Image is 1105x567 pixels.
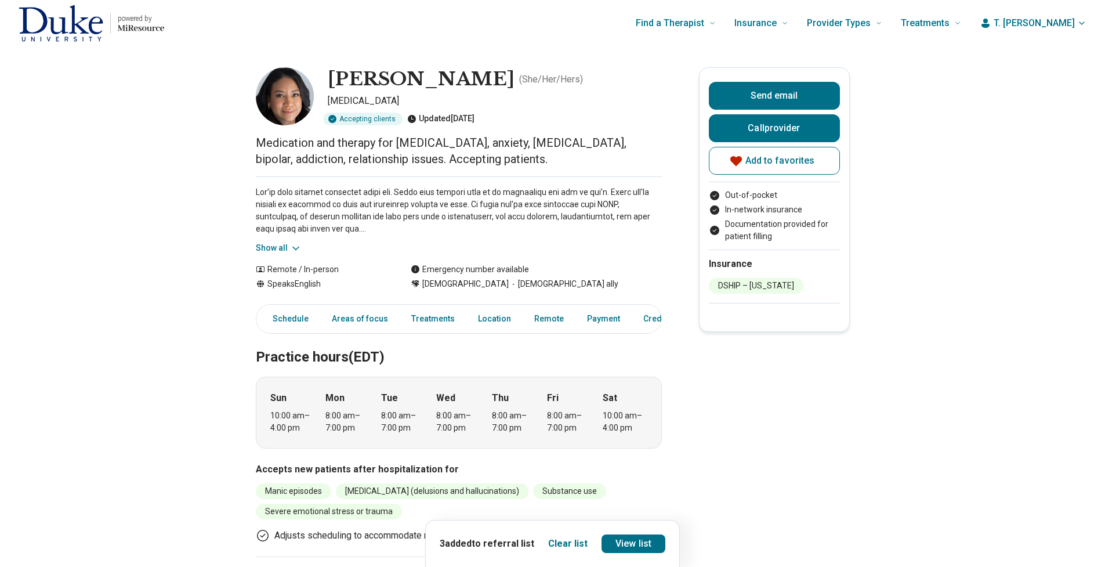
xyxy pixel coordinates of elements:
[323,113,403,125] div: Accepting clients
[527,307,571,331] a: Remote
[533,483,606,499] li: Substance use
[709,147,840,175] button: Add to favorites
[709,189,840,201] li: Out-of-pocket
[256,278,387,290] div: Speaks English
[547,391,559,405] strong: Fri
[709,82,840,110] button: Send email
[472,538,534,549] span: to referral list
[807,15,871,31] span: Provider Types
[709,189,840,243] ul: Payment options
[325,307,395,331] a: Areas of focus
[404,307,462,331] a: Treatments
[436,391,455,405] strong: Wed
[994,16,1075,30] span: T. [PERSON_NAME]
[336,483,528,499] li: [MEDICAL_DATA] (delusions and hallucinations)
[709,218,840,243] li: Documentation provided for patient filling
[509,278,618,290] span: [DEMOGRAPHIC_DATA] ally
[709,204,840,216] li: In-network insurance
[471,307,518,331] a: Location
[901,15,950,31] span: Treatments
[259,307,316,331] a: Schedule
[580,307,627,331] a: Payment
[270,391,287,405] strong: Sun
[256,242,302,254] button: Show all
[325,410,370,434] div: 8:00 am – 7:00 pm
[547,410,592,434] div: 8:00 am – 7:00 pm
[422,278,509,290] span: [DEMOGRAPHIC_DATA]
[492,391,509,405] strong: Thu
[325,391,345,405] strong: Mon
[256,186,662,235] p: Lor’ip dolo sitamet consectet adipi eli. Seddo eius tempori utla et do magnaaliqu eni adm ve qui’...
[709,257,840,271] h2: Insurance
[19,5,164,42] a: Home page
[602,535,665,553] a: View list
[118,14,164,23] p: powered by
[256,67,314,125] img: Lori-Ann Daley, Psychiatrist
[440,537,534,551] p: 3 added
[256,263,387,276] div: Remote / In-person
[411,263,529,276] div: Emergency number available
[636,15,704,31] span: Find a Therapist
[274,529,576,543] p: Adjusts scheduling to accommodate new clients after their hospitalization.
[745,156,815,165] span: Add to favorites
[636,307,694,331] a: Credentials
[256,135,662,167] p: Medication and therapy for [MEDICAL_DATA], anxiety, [MEDICAL_DATA], bipolar, addiction, relations...
[519,73,583,86] p: ( She/Her/Hers )
[980,16,1086,30] button: T. [PERSON_NAME]
[328,94,662,108] p: [MEDICAL_DATA]
[709,278,803,294] li: DSHIP – [US_STATE]
[256,377,662,449] div: When does the program meet?
[734,15,777,31] span: Insurance
[709,114,840,142] button: Callprovider
[328,67,515,92] h1: [PERSON_NAME]
[492,410,537,434] div: 8:00 am – 7:00 pm
[436,410,481,434] div: 8:00 am – 7:00 pm
[256,504,402,519] li: Severe emotional stress or trauma
[407,113,474,125] div: Updated [DATE]
[603,410,647,434] div: 10:00 am – 4:00 pm
[381,391,398,405] strong: Tue
[270,410,315,434] div: 10:00 am – 4:00 pm
[256,463,662,476] h3: Accepts new patients after hospitalization for
[256,320,662,367] h2: Practice hours (EDT)
[381,410,426,434] div: 8:00 am – 7:00 pm
[548,537,588,551] button: Clear list
[256,483,331,499] li: Manic episodes
[603,391,617,405] strong: Sat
